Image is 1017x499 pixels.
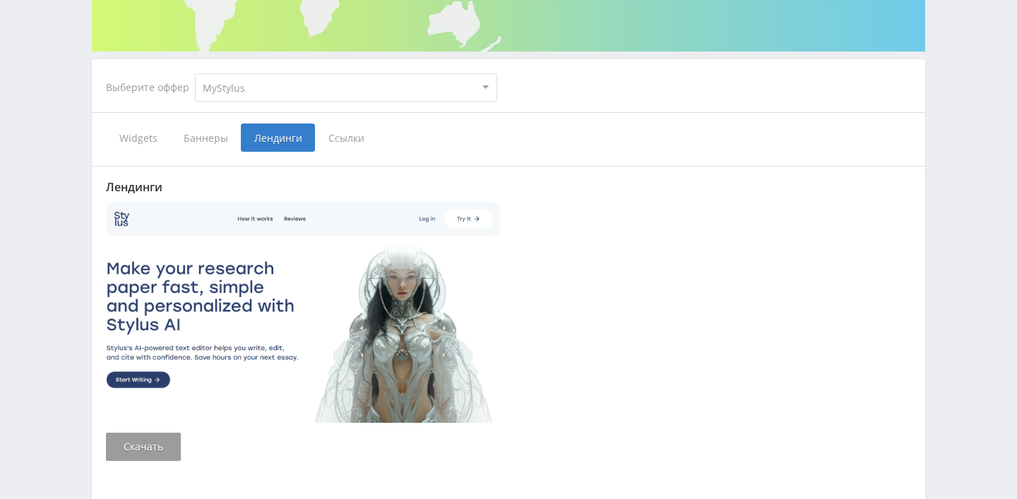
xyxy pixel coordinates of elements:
span: Баннеры [170,124,241,152]
a: Скачать [106,433,181,461]
div: Выберите оффер [106,82,195,93]
span: Widgets [106,124,170,152]
img: stylus-land1.png [106,200,501,423]
span: Ссылки [315,124,378,152]
span: Лендинги [241,124,315,152]
div: Лендинги [106,181,911,193]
